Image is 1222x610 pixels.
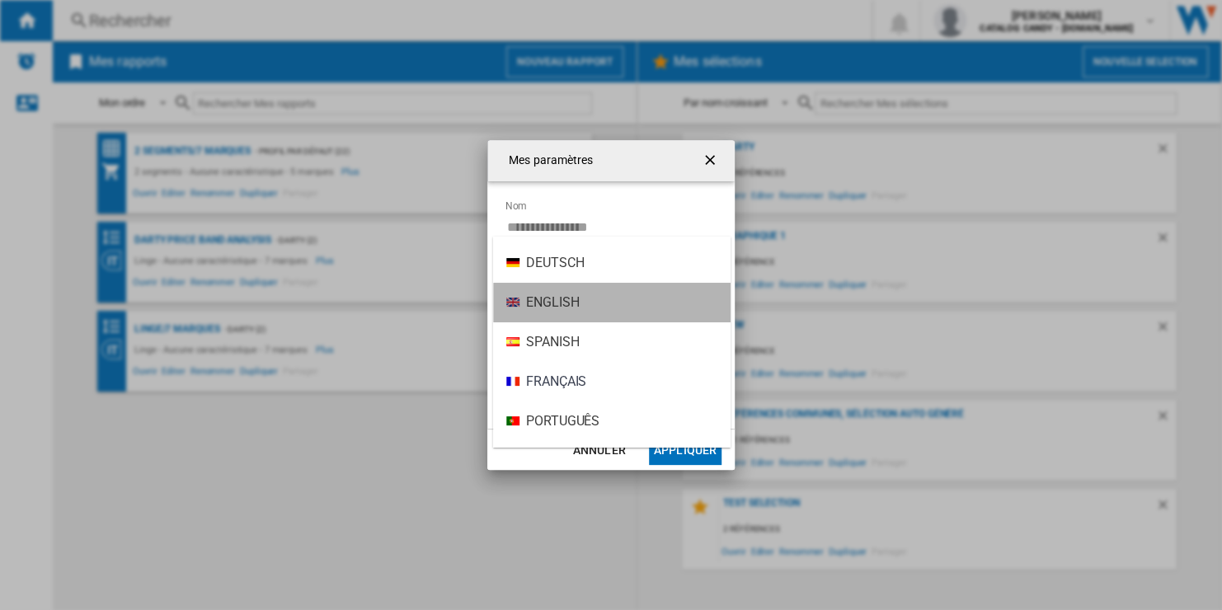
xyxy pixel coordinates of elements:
img: es_ES.png [506,337,519,346]
img: pt_PT.png [506,416,519,425]
img: en_GB.png [506,298,519,307]
img: de_DE.png [506,258,519,267]
span: Deutsch [526,254,584,272]
span: Português [526,412,599,430]
span: English [526,293,579,312]
span: Français [526,373,586,391]
img: fr_FR.png [506,377,519,386]
span: Spanish [526,333,579,351]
